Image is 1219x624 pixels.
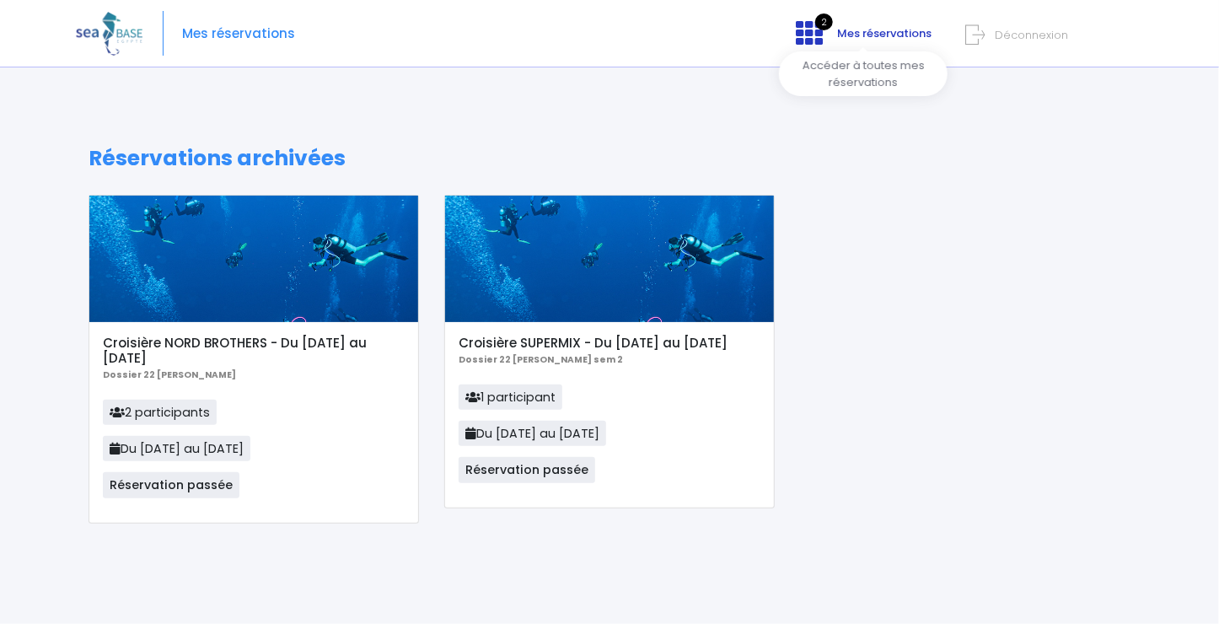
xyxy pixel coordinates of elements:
span: 2 participants [103,400,217,425]
span: Déconnexion [995,27,1068,43]
span: Réservation passée [103,472,239,498]
b: Dossier 22 [PERSON_NAME] [103,368,236,381]
span: Réservation passée [459,457,595,482]
div: Accéder à toutes mes réservations [779,51,948,96]
span: Du [DATE] au [DATE] [103,436,250,461]
h5: Croisière NORD BROTHERS - Du [DATE] au [DATE] [103,336,404,366]
b: Dossier 22 [PERSON_NAME] sem 2 [459,353,623,366]
h5: Croisière SUPERMIX - Du [DATE] au [DATE] [459,336,760,351]
span: 2 [815,13,833,30]
a: 2 Mes réservations [782,31,942,47]
span: Du [DATE] au [DATE] [459,421,606,446]
span: Mes réservations [837,25,932,41]
h1: Réservations archivées [89,146,1130,171]
span: 1 participant [459,385,562,410]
